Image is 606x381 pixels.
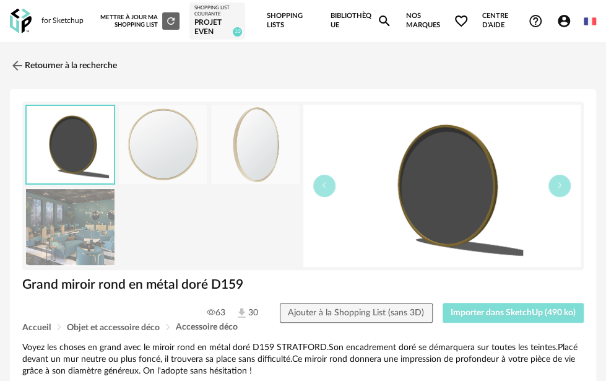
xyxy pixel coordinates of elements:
button: Ajouter à la Shopping List (sans 3D) [280,303,433,323]
span: Importer dans SketchUp (490 ko) [451,309,576,317]
span: Accueil [22,323,51,332]
img: grand-miroir-rond-en-metal-dore-d159-1000-0-15-164917_2.jpg [211,105,300,184]
img: svg+xml;base64,PHN2ZyB3aWR0aD0iMjQiIGhlaWdodD0iMjQiIHZpZXdCb3g9IjAgMCAyNCAyNCIgZmlsbD0ibm9uZSIgeG... [10,58,25,73]
div: Shopping List courante [194,5,240,18]
img: OXP [10,9,32,34]
span: 63 [207,307,225,318]
img: fr [584,15,596,28]
span: 30 [235,307,258,320]
a: Retourner à la recherche [10,52,117,79]
div: Voyez les choses en grand avec le miroir rond en métal doré D159 STRATFORD.Son encadrement doré s... [22,342,584,377]
a: Shopping List courante PROJET EVEN 10 [194,5,240,37]
div: PROJET EVEN [194,18,240,37]
span: Objet et accessoire déco [67,323,160,332]
span: Account Circle icon [556,14,577,28]
div: for Sketchup [41,16,84,26]
img: Téléchargements [235,307,248,320]
span: 10 [233,27,242,37]
img: thumbnail.png [303,105,581,267]
span: Centre d'aideHelp Circle Outline icon [482,12,543,30]
span: Account Circle icon [556,14,571,28]
span: Accessoire déco [176,323,238,331]
span: Heart Outline icon [454,14,469,28]
div: Mettre à jour ma Shopping List [100,12,180,30]
div: Breadcrumb [22,323,584,332]
h1: Grand miroir rond en métal doré D159 [22,276,584,293]
img: grand-miroir-rond-en-metal-dore-d159-1000-0-15-164917_1.jpg [119,105,207,184]
button: Importer dans SketchUp (490 ko) [443,303,584,323]
img: thumbnail.png [27,106,114,183]
span: Help Circle Outline icon [528,14,543,28]
span: Refresh icon [165,17,176,24]
img: grand-miroir-rond-en-metal-dore-d159-1000-0-15-164917_9.jpg [26,188,115,266]
span: Magnify icon [377,14,392,28]
span: Ajouter à la Shopping List (sans 3D) [288,309,424,317]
